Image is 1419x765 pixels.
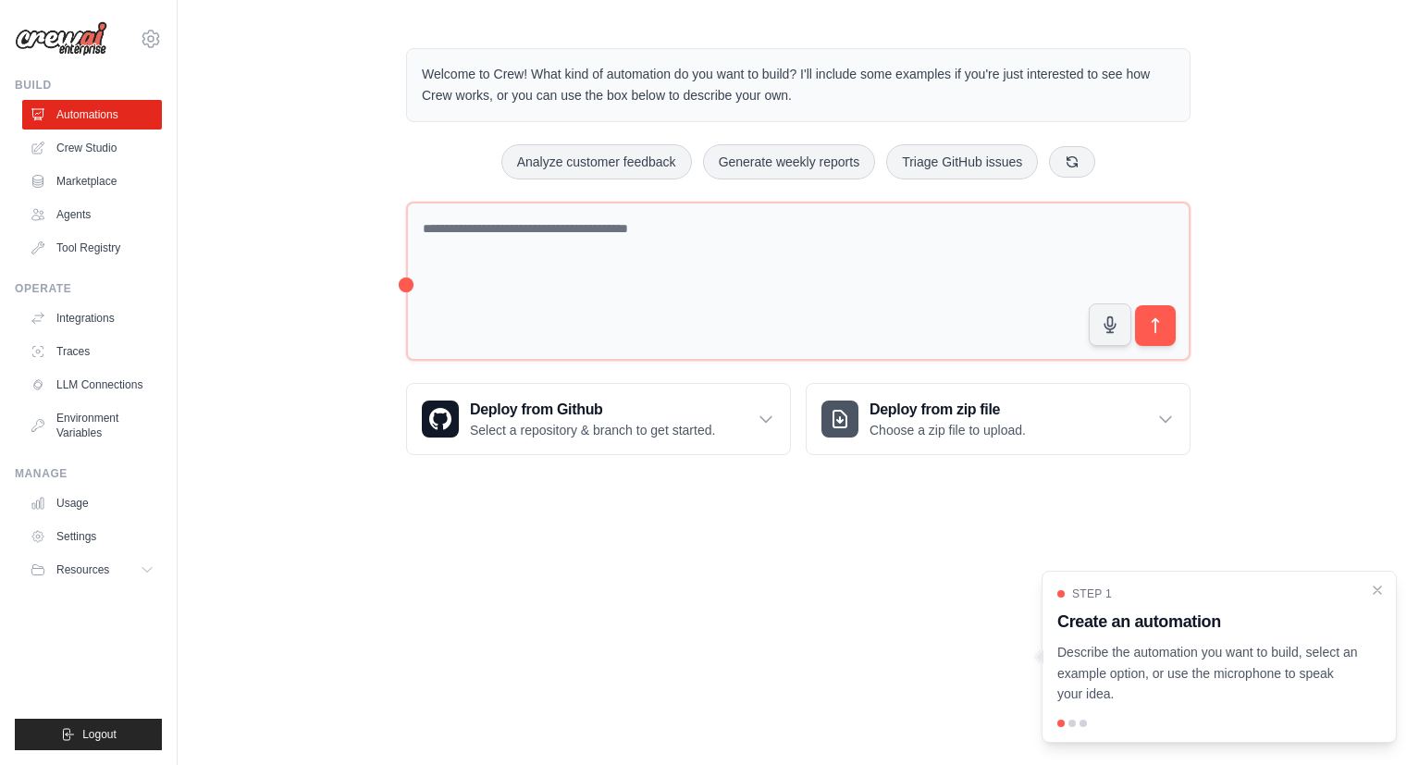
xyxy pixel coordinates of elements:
p: Choose a zip file to upload. [870,421,1026,439]
a: Tool Registry [22,233,162,263]
p: Describe the automation you want to build, select an example option, or use the microphone to spe... [1057,642,1359,705]
h3: Create an automation [1057,609,1359,635]
a: Agents [22,200,162,229]
a: LLM Connections [22,370,162,400]
button: Generate weekly reports [703,144,876,179]
p: Select a repository & branch to get started. [470,421,715,439]
a: Traces [22,337,162,366]
button: Logout [15,719,162,750]
span: Resources [56,562,109,577]
a: Environment Variables [22,403,162,448]
button: Analyze customer feedback [501,144,692,179]
span: Logout [82,727,117,742]
span: Step 1 [1072,586,1112,601]
a: Usage [22,488,162,518]
a: Crew Studio [22,133,162,163]
a: Marketplace [22,167,162,196]
button: Triage GitHub issues [886,144,1038,179]
iframe: Chat Widget [1326,676,1419,765]
div: Manage [15,466,162,481]
img: Logo [15,21,107,56]
h3: Deploy from zip file [870,399,1026,421]
button: Resources [22,555,162,585]
a: Automations [22,100,162,130]
div: Build [15,78,162,93]
p: Welcome to Crew! What kind of automation do you want to build? I'll include some examples if you'... [422,64,1175,106]
button: Close walkthrough [1370,583,1385,598]
div: Operate [15,281,162,296]
a: Settings [22,522,162,551]
a: Integrations [22,303,162,333]
h3: Deploy from Github [470,399,715,421]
